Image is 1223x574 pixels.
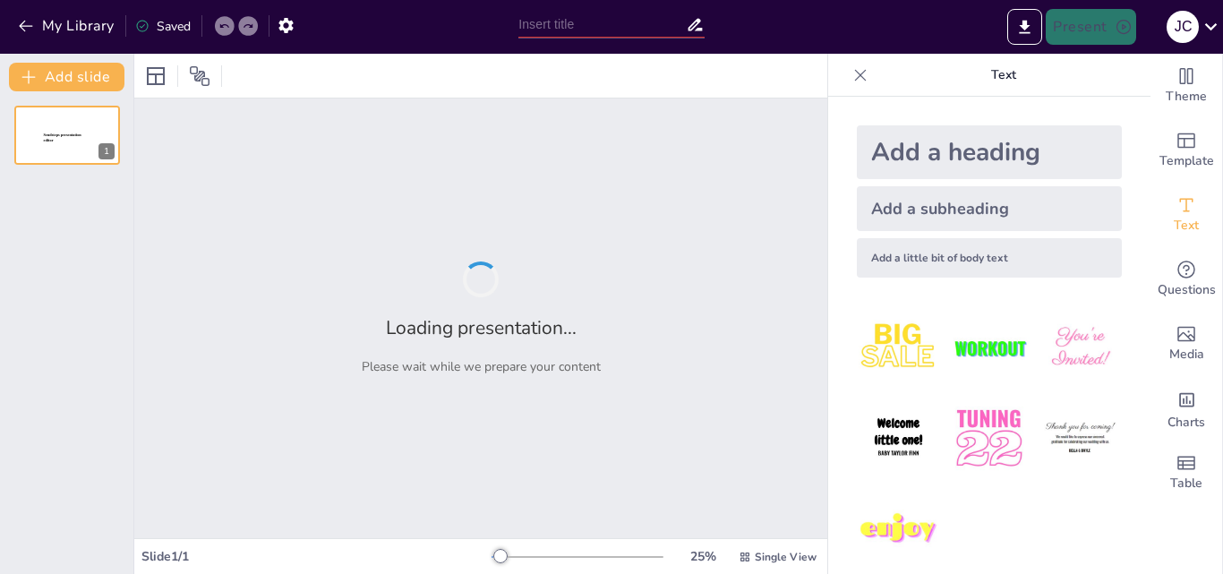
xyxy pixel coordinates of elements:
div: J C [1167,11,1199,43]
div: Add a heading [857,125,1122,179]
span: Questions [1158,280,1216,300]
p: Please wait while we prepare your content [362,358,601,375]
span: Single View [755,550,817,564]
img: 4.jpeg [857,397,940,480]
div: Slide 1 / 1 [141,548,492,565]
div: Add a little bit of body text [857,238,1122,278]
div: Layout [141,62,170,90]
p: Text [875,54,1133,97]
span: Theme [1166,87,1207,107]
img: 1.jpeg [857,306,940,390]
div: Add a subheading [857,186,1122,231]
div: Saved [135,18,191,35]
span: Media [1169,345,1204,364]
div: 25 % [681,548,724,565]
div: Add images, graphics, shapes or video [1150,312,1222,376]
div: Add text boxes [1150,183,1222,247]
img: 3.jpeg [1039,306,1122,390]
span: Text [1174,216,1199,236]
span: Template [1159,151,1214,171]
div: Add ready made slides [1150,118,1222,183]
button: Add slide [9,63,124,91]
span: Position [189,65,210,87]
div: Change the overall theme [1150,54,1222,118]
div: Get real-time input from your audience [1150,247,1222,312]
span: Sendsteps presentation editor [44,133,81,143]
img: 2.jpeg [947,306,1031,390]
button: Present [1046,9,1135,45]
span: Charts [1167,413,1205,433]
img: 6.jpeg [1039,397,1122,480]
div: 1 [98,143,115,159]
div: Add a table [1150,441,1222,505]
h2: Loading presentation... [386,315,577,340]
img: 5.jpeg [947,397,1031,480]
button: My Library [13,12,122,40]
button: J C [1167,9,1199,45]
input: Insert title [518,12,686,38]
button: Export to PowerPoint [1007,9,1042,45]
img: 7.jpeg [857,488,940,571]
div: 1 [14,106,120,165]
span: Table [1170,474,1202,493]
div: Add charts and graphs [1150,376,1222,441]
